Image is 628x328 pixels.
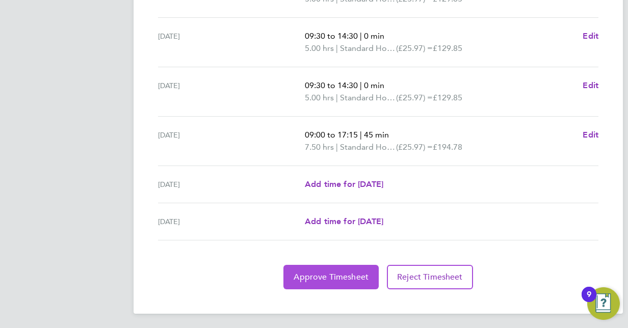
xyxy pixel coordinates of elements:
[583,130,598,140] span: Edit
[583,80,598,90] span: Edit
[158,30,305,54] div: [DATE]
[305,43,334,53] span: 5.00 hrs
[364,130,389,140] span: 45 min
[396,43,433,53] span: (£25.97) =
[583,31,598,41] span: Edit
[587,294,591,308] div: 9
[305,216,383,226] span: Add time for [DATE]
[396,93,433,102] span: (£25.97) =
[360,80,362,90] span: |
[158,129,305,153] div: [DATE]
[360,130,362,140] span: |
[305,80,358,90] span: 09:30 to 14:30
[340,42,396,54] span: Standard Hourly
[583,30,598,42] a: Edit
[336,142,338,152] span: |
[397,272,463,282] span: Reject Timesheet
[433,142,462,152] span: £194.78
[583,79,598,92] a: Edit
[305,130,358,140] span: 09:00 to 17:15
[433,43,462,53] span: £129.85
[158,79,305,104] div: [DATE]
[158,178,305,190] div: [DATE]
[364,80,384,90] span: 0 min
[294,272,369,282] span: Approve Timesheet
[305,179,383,189] span: Add time for [DATE]
[305,178,383,190] a: Add time for [DATE]
[387,265,473,289] button: Reject Timesheet
[583,129,598,141] a: Edit
[396,142,433,152] span: (£25.97) =
[360,31,362,41] span: |
[336,93,338,102] span: |
[305,31,358,41] span: 09:30 to 14:30
[336,43,338,53] span: |
[340,141,396,153] span: Standard Hourly
[305,142,334,152] span: 7.50 hrs
[433,93,462,102] span: £129.85
[283,265,379,289] button: Approve Timesheet
[340,92,396,104] span: Standard Hourly
[587,287,620,320] button: Open Resource Center, 9 new notifications
[364,31,384,41] span: 0 min
[305,215,383,228] a: Add time for [DATE]
[158,215,305,228] div: [DATE]
[305,93,334,102] span: 5.00 hrs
